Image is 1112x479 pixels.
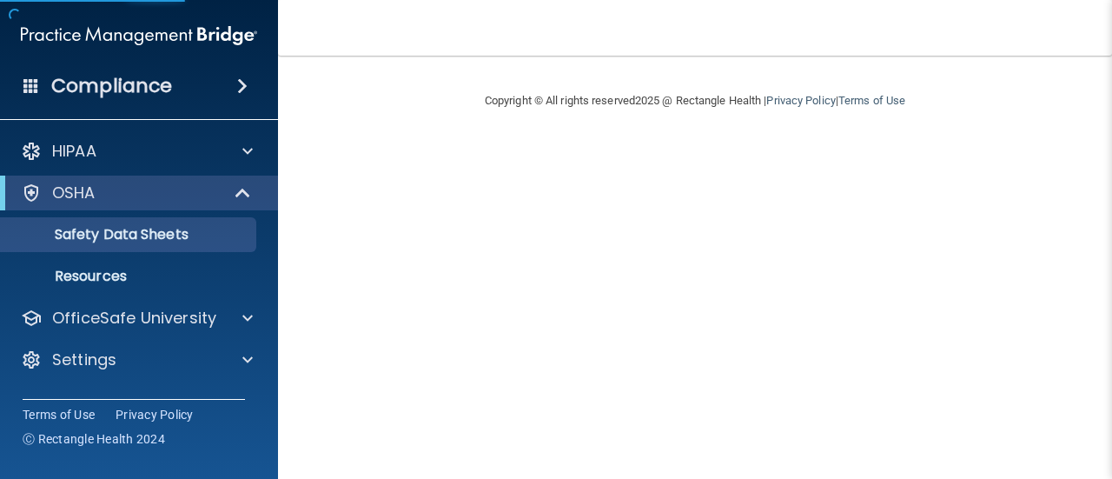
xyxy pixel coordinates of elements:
span: Ⓒ Rectangle Health 2024 [23,430,165,448]
div: Copyright © All rights reserved 2025 @ Rectangle Health | | [378,73,1012,129]
a: Settings [21,349,253,370]
img: PMB logo [21,18,257,53]
p: Settings [52,349,116,370]
a: OSHA [21,183,252,203]
p: Resources [11,268,248,285]
p: OfficeSafe University [52,308,216,329]
a: Privacy Policy [766,94,835,107]
a: OfficeSafe University [21,308,253,329]
a: HIPAA [21,141,253,162]
h4: Compliance [51,74,172,98]
p: HIPAA [52,141,96,162]
a: Terms of Use [838,94,905,107]
a: Privacy Policy [116,406,194,423]
p: Safety Data Sheets [11,226,248,243]
p: OSHA [52,183,96,203]
a: Terms of Use [23,406,95,423]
